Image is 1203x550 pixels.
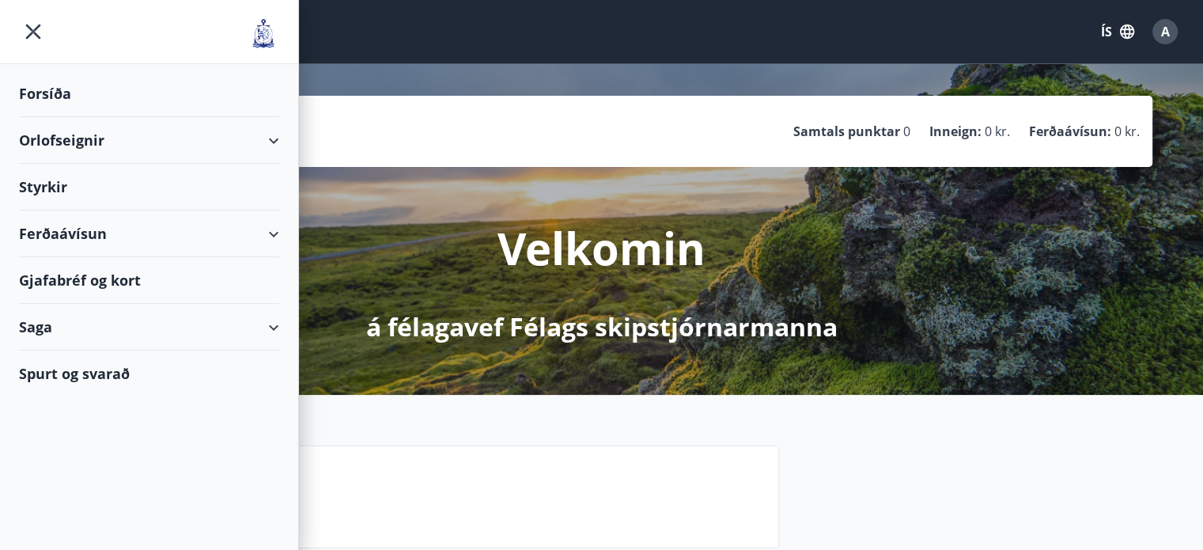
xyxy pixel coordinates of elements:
span: 0 kr. [1114,123,1140,140]
div: Spurt og svarað [19,351,279,396]
p: Samtals punktar [793,123,900,140]
p: Velkomin [497,218,706,278]
button: ÍS [1092,17,1143,46]
img: union_logo [248,17,279,49]
div: Forsíða [19,70,279,117]
p: Ferðaávísun : [1029,123,1111,140]
div: Saga [19,304,279,351]
div: Styrkir [19,164,279,211]
div: Gjafabréf og kort [19,257,279,304]
p: Næstu helgi [168,486,766,513]
div: Ferðaávísun [19,211,279,257]
button: A [1146,13,1184,51]
span: 0 [903,123,910,140]
span: 0 kr. [985,123,1010,140]
button: menu [19,17,47,46]
p: Inneign : [929,123,982,140]
span: A [1161,23,1170,40]
p: á félagavef Félags skipstjórnarmanna [366,309,838,344]
div: Orlofseignir [19,117,279,164]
